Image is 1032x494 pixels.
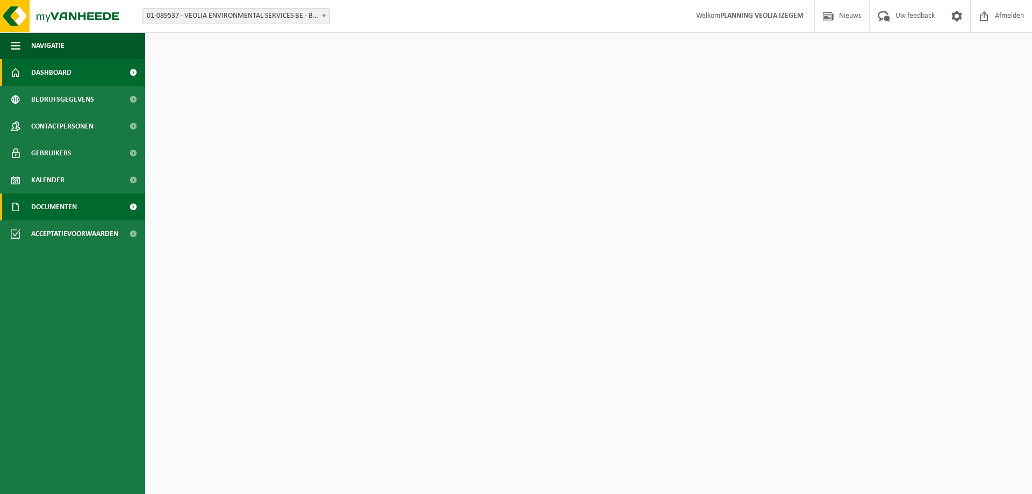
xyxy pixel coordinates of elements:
[31,194,77,220] span: Documenten
[142,9,329,24] span: 01-089537 - VEOLIA ENVIRONMENTAL SERVICES BE - BEERSE
[31,167,64,194] span: Kalender
[31,59,71,86] span: Dashboard
[31,140,71,167] span: Gebruikers
[31,86,94,113] span: Bedrijfsgegevens
[31,32,64,59] span: Navigatie
[720,12,804,20] strong: PLANNING VEOLIA IZEGEM
[31,113,94,140] span: Contactpersonen
[142,8,330,24] span: 01-089537 - VEOLIA ENVIRONMENTAL SERVICES BE - BEERSE
[31,220,118,247] span: Acceptatievoorwaarden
